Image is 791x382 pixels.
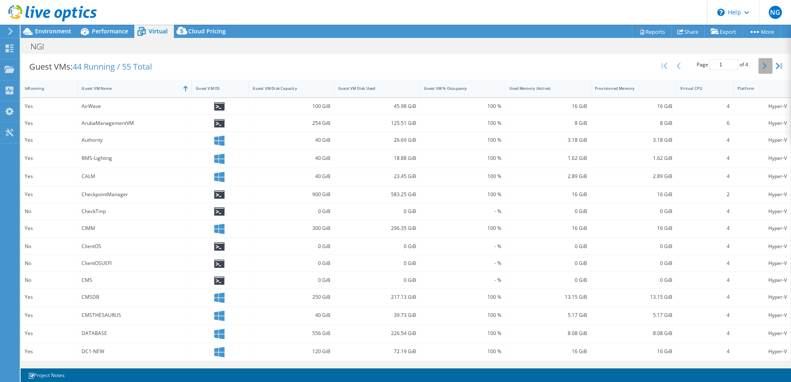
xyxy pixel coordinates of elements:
div: 45.98 GiB [338,102,416,111]
div: - % [424,276,502,285]
div: 0 GiB [595,259,673,268]
div: 250 GiB [253,293,330,302]
span: NG [769,6,782,19]
div: 4 [680,242,729,251]
div: Yes [25,172,74,181]
span: Environment [35,27,71,35]
a: Export [704,25,743,38]
div: 296.35 GiB [338,224,416,233]
div: CMS [82,276,188,285]
div: Hyper-V [737,276,787,285]
div: 4 [680,136,729,145]
div: Hyper-V [737,154,787,163]
div: Hyper-V [737,172,787,181]
div: Yes [25,311,74,320]
div: CheckpointManager [82,190,188,199]
div: Guest VM OS [196,86,235,91]
div: 0 GiB [509,276,587,285]
div: Hyper-V [737,190,787,199]
div: 40 GiB [253,154,330,163]
span: 44 Running / 55 Total [73,61,152,72]
div: 8 GiB [595,119,673,128]
div: Authority [82,136,188,145]
div: 16 GiB [509,190,587,199]
div: 100 % [424,172,502,181]
div: 254 GiB [253,119,330,128]
div: 13.15 GiB [595,293,673,302]
div: 23.45 GiB [338,172,416,181]
a: Reports [632,25,672,38]
div: ArubaManagementVM [82,119,188,128]
div: 16 GiB [595,224,673,233]
div: Guest VMs: [21,54,160,80]
div: 16 GiB [509,224,587,233]
div: Hyper-V [737,207,787,216]
div: ClientOSUEFI [82,259,188,268]
div: 4 [680,102,729,111]
div: Hyper-V [737,293,787,302]
a: Project Notes [22,370,70,380]
div: 4 [680,207,729,216]
div: Hyper-V [737,119,787,128]
div: 3.18 GiB [509,136,587,145]
div: IsRunning [25,86,64,91]
div: 1.62 GiB [509,154,587,163]
div: 0 GiB [595,207,673,216]
span: Page of [697,59,748,70]
div: 4 [680,154,729,163]
div: 0 GiB [338,276,416,285]
div: Used Memory (Active) [509,86,577,91]
div: 16 GiB [509,102,587,111]
div: Yes [25,102,74,111]
div: - % [424,259,502,268]
div: 40 GiB [253,172,330,181]
div: 6 [680,119,729,128]
div: 39.73 GiB [338,311,416,320]
div: 40 GiB [253,311,330,320]
div: 40 GiB [253,136,330,145]
div: 0 GiB [595,276,673,285]
div: 4 [680,224,729,233]
div: Hyper-V [737,136,787,145]
div: Virtual CPU [680,86,719,91]
div: CMSDB [82,293,188,302]
div: 100 % [424,347,502,356]
div: 0 GiB [253,259,330,268]
div: 900 GiB [253,190,330,199]
div: Yes [25,224,74,233]
div: 18.88 GiB [338,154,416,163]
div: 583.25 GiB [338,190,416,199]
div: 0 GiB [253,242,330,251]
div: 2 [680,190,729,199]
div: 4 [680,172,729,181]
div: Guest VM % Occupancy [424,86,492,91]
div: 100 % [424,293,502,302]
div: Yes [25,119,74,128]
div: CALM [82,172,188,181]
div: 4 [680,347,729,356]
div: DC1-NEW [82,347,188,356]
div: No [25,259,74,268]
div: 4 [680,259,729,268]
div: AirWave [82,102,188,111]
h1: NGI [27,42,57,51]
div: CIMM [82,224,188,233]
div: Yes [25,293,74,302]
div: 3.18 GiB [595,136,673,145]
div: 16 GiB [595,190,673,199]
div: 0 GiB [253,276,330,285]
div: 120 GiB [253,347,330,356]
div: Hyper-V [737,242,787,251]
div: 5.17 GiB [509,311,587,320]
div: No [25,276,74,285]
div: 8 GiB [509,119,587,128]
div: Yes [25,136,74,145]
div: - % [424,207,502,216]
div: 0 GiB [509,242,587,251]
div: CMSTHESAURUS [82,311,188,320]
div: No [25,207,74,216]
div: CheckTmp [82,207,188,216]
div: 2.89 GiB [595,172,673,181]
div: 0 GiB [509,207,587,216]
div: 4 [680,329,729,338]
